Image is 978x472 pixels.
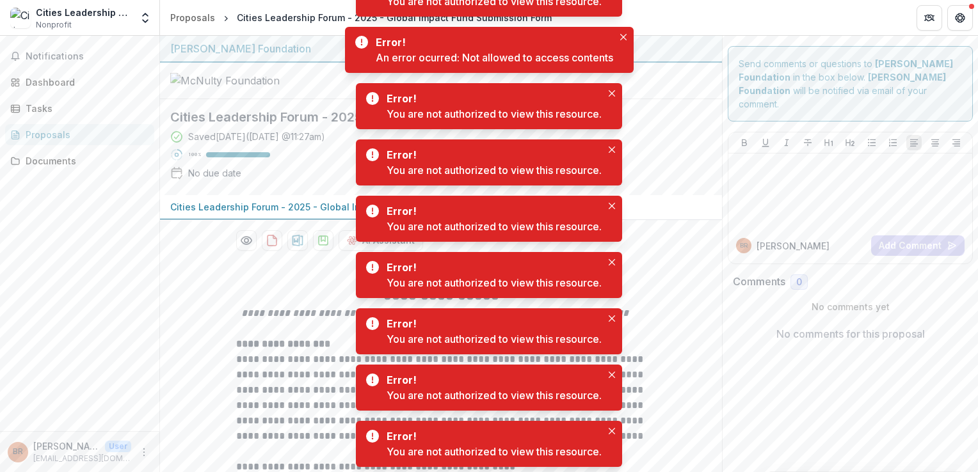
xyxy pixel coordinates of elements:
a: Documents [5,150,154,171]
span: Nonprofit [36,19,72,31]
p: [PERSON_NAME] [PERSON_NAME] [33,439,100,453]
div: Error! [376,35,608,50]
button: Close [604,86,620,101]
button: download-proposal [287,230,308,251]
div: Error! [387,429,597,444]
div: BRUCE ROBERTSON BRUCE ROBERTSON [740,242,748,249]
div: Error! [387,316,597,331]
p: [EMAIL_ADDRESS][DOMAIN_NAME] [33,453,131,464]
div: You are not authorized to view this resource. [387,106,602,122]
div: Error! [387,147,597,162]
button: Close [616,29,631,45]
p: No comments for this proposal [776,326,925,342]
button: Bold [737,135,752,150]
button: Close [604,423,620,439]
button: Close [604,142,620,157]
div: Dashboard [26,75,144,89]
div: Error! [387,91,597,106]
a: Proposals [165,8,220,27]
button: Get Help [947,5,973,31]
button: Add Comment [871,235,965,256]
div: BRUCE ROBERTSON BRUCE ROBERTSON [13,448,23,456]
a: Tasks [5,98,154,119]
button: Heading 1 [821,135,837,150]
div: You are not authorized to view this resource. [387,388,602,403]
span: 0 [796,277,802,288]
button: Preview 04f8f3e0-0e45-4264-91e3-420f5e33c409-0.pdf [236,230,257,251]
button: download-proposal [262,230,282,251]
span: Notifications [26,51,149,62]
button: Open entity switcher [136,5,154,31]
button: Heading 2 [842,135,858,150]
a: Dashboard [5,72,154,93]
button: Align Right [949,135,964,150]
p: 100 % [188,150,201,159]
a: Proposals [5,124,154,145]
nav: breadcrumb [165,8,557,27]
h2: Comments [733,276,785,288]
img: McNulty Foundation [170,73,298,88]
div: You are not authorized to view this resource. [387,444,602,459]
button: Underline [758,135,773,150]
p: No comments yet [733,300,968,313]
button: download-proposal [313,230,333,251]
div: Send comments or questions to in the box below. will be notified via email of your comment. [728,46,973,122]
div: Error! [387,260,597,275]
button: Bullet List [864,135,879,150]
button: Close [604,255,620,270]
button: Align Center [927,135,943,150]
div: You are not authorized to view this resource. [387,162,602,178]
p: User [105,441,131,452]
div: Error! [387,203,597,219]
button: Partners [917,5,942,31]
h2: Cities Leadership Forum - 2025 - Global Impact Fund Submission Form [170,109,691,125]
button: Notifications [5,46,154,67]
div: Error! [387,372,597,388]
button: Align Left [906,135,922,150]
button: More [136,444,152,460]
div: Cities Leadership Forum [36,6,131,19]
p: Cities Leadership Forum - 2025 - Global Impact Fund Submission Form [170,200,485,214]
div: Proposals [170,11,215,24]
div: Cities Leadership Forum - 2025 - Global Impact Fund Submission Form [237,11,552,24]
button: Close [604,311,620,326]
p: [PERSON_NAME] [757,239,830,253]
button: Strike [800,135,815,150]
button: AI Assistant [339,230,423,251]
div: Tasks [26,102,144,115]
button: Ordered List [885,135,901,150]
div: Saved [DATE] ( [DATE] @ 11:27am ) [188,130,325,143]
button: Italicize [779,135,794,150]
div: [PERSON_NAME] Foundation [170,41,712,56]
div: You are not authorized to view this resource. [387,275,602,290]
button: Close [604,198,620,214]
div: You are not authorized to view this resource. [387,219,602,234]
div: No due date [188,166,241,180]
img: Cities Leadership Forum [10,8,31,28]
button: Close [604,367,620,382]
div: Documents [26,154,144,168]
div: Proposals [26,128,144,141]
div: An error ocurred: Not allowed to access contents [376,50,613,65]
div: You are not authorized to view this resource. [387,331,602,347]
